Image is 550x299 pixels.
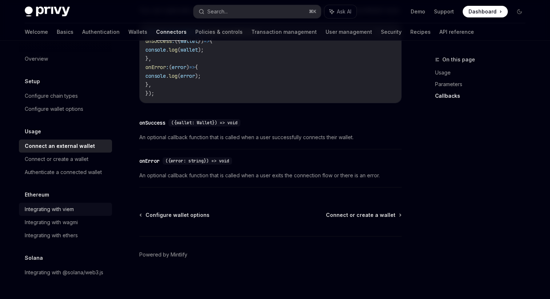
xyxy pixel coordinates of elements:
div: Configure wallet options [25,105,83,113]
span: console [146,73,166,79]
span: error [172,64,186,70]
span: ); [195,73,201,79]
span: }) [198,38,204,44]
div: onSuccess [139,119,166,126]
span: ( [169,64,172,70]
div: Integrating with ethers [25,231,78,240]
span: error [180,73,195,79]
a: Usage [435,67,531,78]
a: Welcome [25,23,48,41]
span: Ask AI [337,8,351,15]
span: An optional callback function that is called when a user exits the connection flow or there is an... [139,171,402,180]
a: Configure chain types [19,89,112,102]
a: Callbacks [435,90,531,102]
button: Toggle dark mode [514,6,525,17]
a: Configure wallet options [140,211,210,219]
span: }, [146,81,151,88]
a: Configure wallet options [19,102,112,116]
span: => [189,64,195,70]
span: { [195,64,198,70]
span: ({wallet: Wallet}) => void [171,120,238,126]
div: Connect an external wallet [25,142,95,150]
div: Search... [207,7,228,16]
div: Authenticate a connected wallet [25,168,102,177]
span: Connect or create a wallet [326,211,395,219]
div: Integrating with @solana/web3.js [25,268,103,277]
button: Search...⌘K [194,5,321,18]
a: Connect or create a wallet [326,211,401,219]
button: Ask AI [324,5,356,18]
span: On this page [442,55,475,64]
span: Configure wallet options [146,211,210,219]
span: onError [146,64,166,70]
a: Policies & controls [195,23,243,41]
div: Integrating with viem [25,205,74,214]
a: Connectors [156,23,187,41]
span: wallet [180,47,198,53]
span: ( [178,73,180,79]
div: Overview [25,54,48,63]
a: Dashboard [463,6,508,17]
h5: Solana [25,254,43,262]
div: onError [139,157,160,165]
a: Integrating with @solana/web3.js [19,266,112,279]
a: Basics [57,23,73,41]
span: An optional callback function that is called when a user successfully connects their wallet. [139,133,402,142]
a: User management [326,23,372,41]
span: Dashboard [469,8,497,15]
a: Wallets [128,23,147,41]
a: Connect an external wallet [19,140,112,153]
a: Integrating with viem [19,203,112,216]
h5: Usage [25,127,41,136]
img: dark logo [25,7,70,17]
a: Authentication [82,23,120,41]
span: . [166,73,169,79]
span: . [166,47,169,53]
a: Integrating with ethers [19,229,112,242]
span: }); [146,90,154,97]
a: Overview [19,52,112,65]
span: ); [198,47,204,53]
div: Connect or create a wallet [25,155,88,163]
span: wallet [180,38,198,44]
a: Recipes [410,23,431,41]
span: ({ [175,38,180,44]
span: onSuccess [146,38,172,44]
a: Demo [411,8,425,15]
a: Transaction management [251,23,317,41]
span: log [169,73,178,79]
span: ) [186,64,189,70]
a: API reference [439,23,474,41]
span: ⌘ K [309,9,316,15]
span: => [204,38,210,44]
a: Connect or create a wallet [19,153,112,166]
span: ({error: string}) => void [166,158,229,164]
a: Security [381,23,402,41]
h5: Ethereum [25,190,49,199]
a: Integrating with wagmi [19,216,112,229]
div: Configure chain types [25,92,78,100]
span: : [166,64,169,70]
span: { [210,38,212,44]
span: }, [146,55,151,62]
span: : [172,38,175,44]
h5: Setup [25,77,40,86]
span: log [169,47,178,53]
span: ( [178,47,180,53]
a: Powered by Mintlify [139,251,187,258]
a: Support [434,8,454,15]
a: Authenticate a connected wallet [19,166,112,179]
div: Integrating with wagmi [25,218,78,227]
a: Parameters [435,78,531,90]
span: console [146,47,166,53]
